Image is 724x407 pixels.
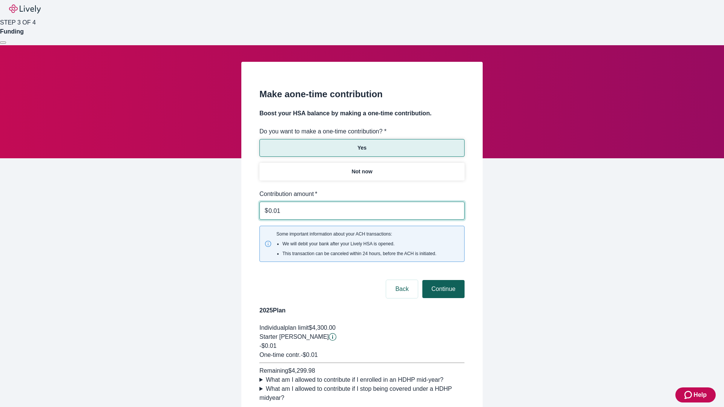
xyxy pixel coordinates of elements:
img: Lively [9,5,41,14]
span: Starter [PERSON_NAME] [259,334,329,340]
span: -$0.01 [259,343,276,349]
p: Not now [351,168,372,176]
summary: What am I allowed to contribute if I enrolled in an HDHP mid-year? [259,375,465,384]
button: Not now [259,163,465,181]
p: $ [265,206,268,215]
p: Yes [357,144,367,152]
label: Do you want to make a one-time contribution? * [259,127,387,136]
h2: Make a one-time contribution [259,87,465,101]
span: One-time contr. [259,352,301,358]
li: This transaction can be canceled within 24 hours, before the ACH is initiated. [282,250,436,257]
svg: Starter penny details [329,333,336,341]
li: We will debit your bank after your Lively HSA is opened. [282,240,436,247]
input: $0.00 [268,203,465,218]
svg: Zendesk support icon [684,390,693,399]
button: Back [386,280,418,298]
button: Zendesk support iconHelp [675,387,716,402]
button: Continue [422,280,465,298]
h4: 2025 Plan [259,306,465,315]
label: Contribution amount [259,190,318,199]
button: Yes [259,139,465,157]
span: - $0.01 [301,352,318,358]
span: $4,299.98 [288,367,315,374]
span: Individual plan limit [259,324,309,331]
summary: What am I allowed to contribute if I stop being covered under a HDHP midyear? [259,384,465,402]
span: Help [693,390,707,399]
span: $4,300.00 [309,324,336,331]
h4: Boost your HSA balance by making a one-time contribution. [259,109,465,118]
span: Some important information about your ACH transactions: [276,231,436,257]
button: Lively will contribute $0.01 to establish your account [329,333,336,341]
span: Remaining [259,367,288,374]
